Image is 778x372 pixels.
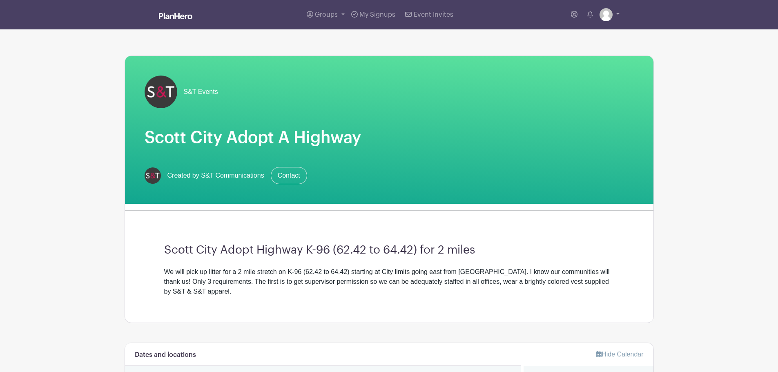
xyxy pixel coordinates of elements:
[414,11,453,18] span: Event Invites
[271,167,307,184] a: Contact
[359,11,395,18] span: My Signups
[159,13,192,19] img: logo_white-6c42ec7e38ccf1d336a20a19083b03d10ae64f83f12c07503d8b9e83406b4c7d.svg
[184,87,218,97] span: S&T Events
[164,267,614,296] div: We will pick up litter for a 2 mile stretch on K-96 (62.42 to 64.42) starting at City limits goin...
[600,8,613,21] img: default-ce2991bfa6775e67f084385cd625a349d9dcbb7a52a09fb2fda1e96e2d18dcdb.png
[315,11,338,18] span: Groups
[135,351,196,359] h6: Dates and locations
[145,128,634,147] h1: Scott City Adopt A Highway
[145,167,161,184] img: s-and-t-logo-planhero.png
[167,171,264,180] span: Created by S&T Communications
[145,76,177,108] img: s-and-t-logo-planhero.png
[596,351,643,358] a: Hide Calendar
[164,243,614,257] h3: Scott City Adopt Highway K-96 (62.42 to 64.42) for 2 miles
